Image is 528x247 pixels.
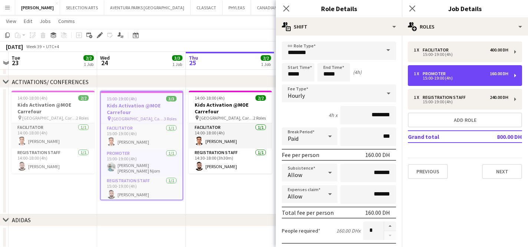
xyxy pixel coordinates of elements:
[11,101,95,115] h3: Kids Activation @MOE Carrefour
[11,54,20,61] span: Tue
[60,0,104,15] button: SELECTION ARTS
[188,59,198,67] span: 25
[104,0,191,15] button: AVENTURA PARKS [GEOGRAPHIC_DATA]
[276,18,402,36] div: Shift
[414,95,423,100] div: 1 x
[414,100,508,104] div: 15:00-19:00 (4h)
[101,102,182,116] h3: Kids Activation @MOE Carrefour
[423,95,469,100] div: Registration Staff
[24,18,32,24] span: Edit
[414,71,423,76] div: 1 x
[282,151,319,158] div: Fee per person
[414,47,423,53] div: 1 x
[11,123,95,148] app-card-role: Facilitator1/114:00-18:00 (4h)[PERSON_NAME]
[276,4,402,13] h3: Role Details
[15,0,60,15] button: [PERSON_NAME]
[12,216,31,224] div: ADIDAS
[365,209,390,216] div: 160.00 DH
[408,131,475,143] td: Grand total
[101,177,182,202] app-card-role: Registration Staff1/115:00-19:00 (4h)[PERSON_NAME]
[255,95,266,101] span: 2/2
[414,76,508,80] div: 15:00-19:00 (4h)
[112,116,164,121] span: [GEOGRAPHIC_DATA], Carrefour
[282,227,320,234] label: People required
[365,151,390,158] div: 160.00 DH
[189,148,272,174] app-card-role: Registration Staff1/114:30-18:00 (3h30m)[PERSON_NAME]
[10,59,20,67] span: 23
[189,123,272,148] app-card-role: Facilitator1/114:00-18:00 (4h)[PERSON_NAME]
[261,61,271,67] div: 1 Job
[24,44,43,49] span: Week 39
[83,55,94,61] span: 2/2
[191,0,222,15] button: CLASSACT
[199,115,253,121] span: [GEOGRAPHIC_DATA], Carrefour
[384,221,396,231] button: Increase
[107,96,137,101] span: 15:00-19:00 (4h)
[490,71,508,76] div: 160.00 DH
[12,78,89,86] div: ACTIVATIONS/ CONFERENCES
[55,16,78,26] a: Comms
[414,53,508,56] div: 15:00-19:00 (4h)
[402,4,528,13] h3: Job Details
[21,16,35,26] a: Edit
[288,92,305,99] span: Hourly
[288,193,302,200] span: Allow
[164,116,176,121] span: 3 Roles
[40,18,51,24] span: Jobs
[84,61,93,67] div: 1 Job
[353,69,362,76] div: (4h)
[58,18,75,24] span: Comms
[490,47,508,53] div: 400.00 DH
[100,54,110,61] span: Wed
[402,18,528,36] div: Roles
[475,131,522,143] td: 800.00 DH
[282,209,334,216] div: Total fee per person
[17,95,47,101] span: 14:00-18:00 (4h)
[288,135,298,142] span: Paid
[3,16,19,26] a: View
[166,96,176,101] span: 3/3
[172,55,182,61] span: 3/3
[490,95,508,100] div: 240.00 DH
[195,95,225,101] span: 14:00-18:00 (4h)
[222,0,251,15] button: PHYLEAS
[423,47,452,53] div: Facilitator
[37,16,54,26] a: Jobs
[11,148,95,174] app-card-role: Registration Staff1/114:00-18:00 (4h)[PERSON_NAME]
[423,71,449,76] div: Promoter
[6,18,16,24] span: View
[22,115,76,121] span: [GEOGRAPHIC_DATA], Carrefour
[189,91,272,174] app-job-card: 14:00-18:00 (4h)2/2Kids Activation @MOE Carrefour [GEOGRAPHIC_DATA], Carrefour2 RolesFacilitator1...
[336,227,360,234] div: 160.00 DH x
[189,54,198,61] span: Thu
[482,164,522,179] button: Next
[6,43,23,50] div: [DATE]
[288,171,302,178] span: Allow
[78,95,89,101] span: 2/2
[101,124,182,149] app-card-role: Facilitator1/115:00-19:00 (4h)[PERSON_NAME]
[172,61,182,67] div: 1 Job
[11,91,95,174] app-job-card: 14:00-18:00 (4h)2/2Kids Activation @MOE Carrefour [GEOGRAPHIC_DATA], Carrefour2 RolesFacilitator1...
[100,91,183,200] app-job-card: 15:00-19:00 (4h)3/3Kids Activation @MOE Carrefour [GEOGRAPHIC_DATA], Carrefour3 RolesFacilitator1...
[261,55,271,61] span: 2/2
[76,115,89,121] span: 2 Roles
[408,113,522,127] button: Add role
[253,115,266,121] span: 2 Roles
[251,0,303,15] button: CANADIAN LIFESTYLE
[189,101,272,115] h3: Kids Activation @MOE Carrefour
[99,59,110,67] span: 24
[329,112,337,119] div: 4h x
[46,44,59,49] div: UTC+4
[101,149,182,177] app-card-role: Promoter1/115:00-19:00 (4h)[PERSON_NAME] [PERSON_NAME] Njom
[408,164,448,179] button: Previous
